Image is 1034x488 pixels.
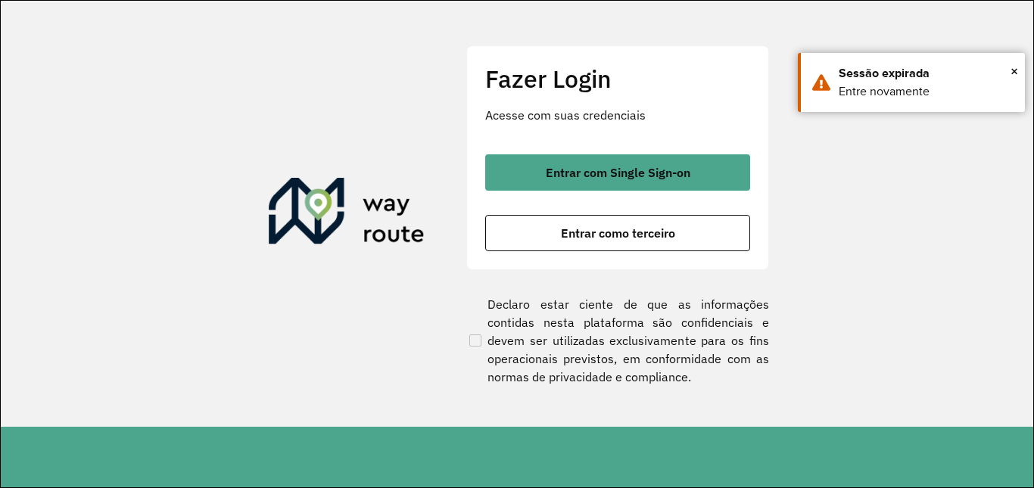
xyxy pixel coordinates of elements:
[1011,60,1018,82] button: Close
[839,64,1014,82] div: Sessão expirada
[485,215,750,251] button: button
[485,106,750,124] p: Acesse com suas credenciais
[485,64,750,93] h2: Fazer Login
[269,178,425,250] img: Roteirizador AmbevTech
[466,295,769,386] label: Declaro estar ciente de que as informações contidas nesta plataforma são confidenciais e devem se...
[485,154,750,191] button: button
[561,227,675,239] span: Entrar como terceiro
[546,166,690,179] span: Entrar com Single Sign-on
[1011,60,1018,82] span: ×
[839,82,1014,101] div: Entre novamente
